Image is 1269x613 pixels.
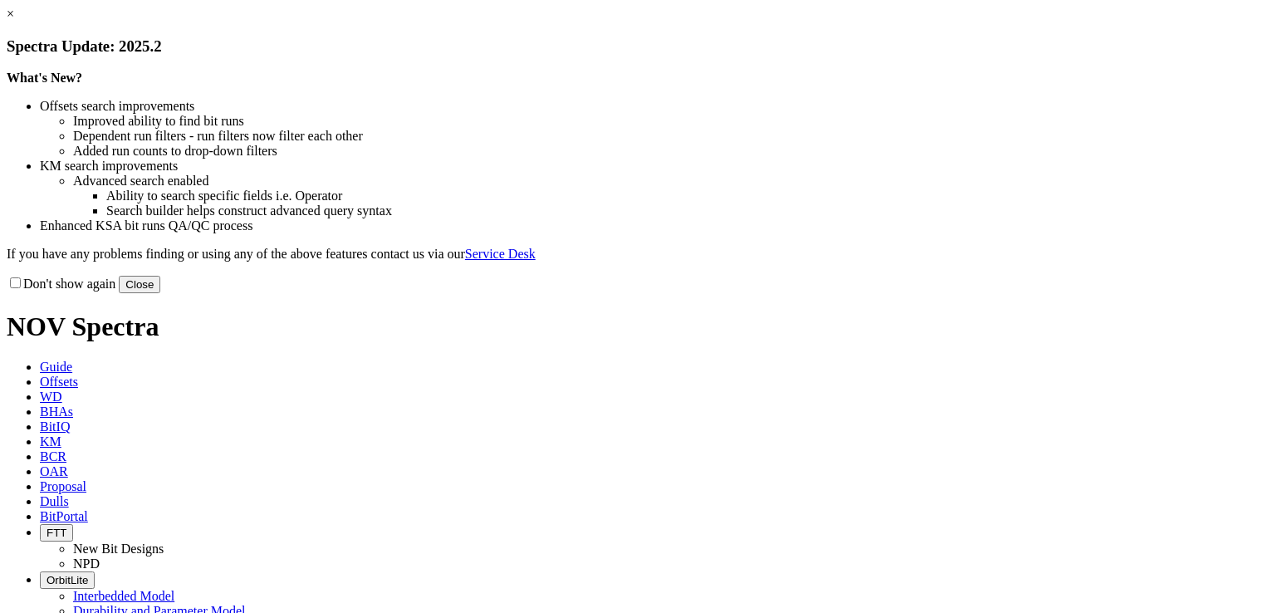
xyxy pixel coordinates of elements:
[40,449,66,463] span: BCR
[73,557,100,571] a: NPD
[40,434,61,449] span: KM
[40,218,1262,233] li: Enhanced KSA bit runs QA/QC process
[47,574,88,586] span: OrbitLite
[7,7,14,21] a: ×
[40,479,86,493] span: Proposal
[73,174,1262,189] li: Advanced search enabled
[119,276,160,293] button: Close
[7,311,1262,342] h1: NOV Spectra
[106,204,1262,218] li: Search builder helps construct advanced query syntax
[40,390,62,404] span: WD
[73,114,1262,129] li: Improved ability to find bit runs
[40,464,68,478] span: OAR
[40,375,78,389] span: Offsets
[40,494,69,508] span: Dulls
[40,419,70,434] span: BitIQ
[40,99,1262,114] li: Offsets search improvements
[47,527,66,539] span: FTT
[465,247,536,261] a: Service Desk
[73,129,1262,144] li: Dependent run filters - run filters now filter each other
[73,144,1262,159] li: Added run counts to drop-down filters
[7,247,1262,262] p: If you have any problems finding or using any of the above features contact us via our
[40,509,88,523] span: BitPortal
[73,542,164,556] a: New Bit Designs
[106,189,1262,204] li: Ability to search specific fields i.e. Operator
[10,277,21,288] input: Don't show again
[7,277,115,291] label: Don't show again
[7,71,82,85] strong: What's New?
[7,37,1262,56] h3: Spectra Update: 2025.2
[40,405,73,419] span: BHAs
[40,159,1262,174] li: KM search improvements
[73,589,174,603] a: Interbedded Model
[40,360,72,374] span: Guide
